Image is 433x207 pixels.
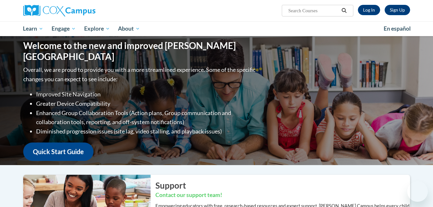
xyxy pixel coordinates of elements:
[23,5,146,16] a: Cox Campus
[114,21,144,36] a: About
[23,25,43,33] span: Learn
[23,5,95,16] img: Cox Campus
[23,65,257,84] p: Overall, we are proud to provide you with a more streamlined experience. Some of the specific cha...
[339,7,349,15] button: Search
[23,143,93,161] a: Quick Start Guide
[384,25,411,32] span: En español
[47,21,80,36] a: Engage
[80,21,114,36] a: Explore
[84,25,110,33] span: Explore
[19,21,48,36] a: Learn
[155,191,410,199] h3: Contact our support team!
[118,25,140,33] span: About
[36,127,257,136] li: Diminished progression issues (site lag, video stalling, and playback issues)
[36,108,257,127] li: Enhanced Group Collaboration Tools (Action plans, Group communication and collaboration tools, re...
[358,5,380,15] a: Log In
[385,5,410,15] a: Register
[36,90,257,99] li: Improved Site Navigation
[407,181,428,202] iframe: Button to launch messaging window
[288,7,339,15] input: Search Courses
[155,180,410,191] h2: Support
[379,22,415,35] a: En español
[52,25,76,33] span: Engage
[36,99,257,108] li: Greater Device Compatibility
[23,40,257,62] h1: Welcome to the new and improved [PERSON_NAME][GEOGRAPHIC_DATA]
[14,21,420,36] div: Main menu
